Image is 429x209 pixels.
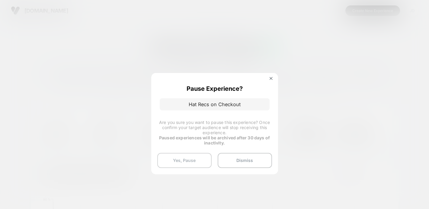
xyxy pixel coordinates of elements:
[270,77,273,80] img: close
[187,85,243,92] p: Pause Experience?
[157,153,212,168] button: Yes, Pause
[159,135,270,145] strong: Paused experiences will be archived after 30 days of inactivity.
[159,120,270,135] span: Are you sure you want to pause this experience? Once confirm your target audience will stop recei...
[218,153,272,168] button: Dismiss
[160,98,270,110] p: Hat Recs on Checkout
